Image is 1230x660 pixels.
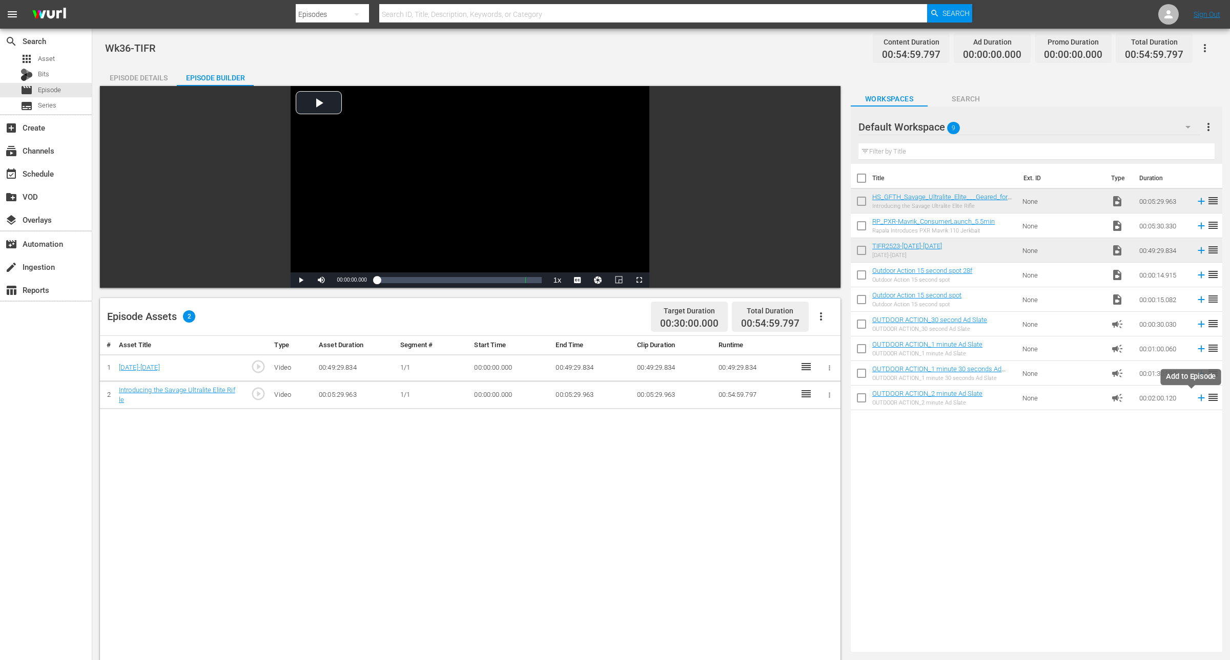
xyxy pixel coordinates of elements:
[1111,269,1123,281] span: Video
[872,365,1006,380] a: OUTDOOR ACTION_1 minute 30 seconds Ad Slate
[311,272,332,288] button: Mute
[115,336,241,355] th: Asset Title
[5,122,17,134] span: Create
[270,336,315,355] th: Type
[942,4,970,23] span: Search
[1196,343,1207,354] svg: Add to Episode
[1018,287,1107,312] td: None
[1135,336,1192,361] td: 00:01:00.060
[1018,263,1107,287] td: None
[551,336,633,355] th: End Time
[396,381,470,409] td: 1/1
[177,66,254,90] div: Episode Builder
[5,238,17,250] span: Automation
[1207,293,1219,305] span: reorder
[183,310,195,323] span: 2
[1196,269,1207,281] svg: Add to Episode
[1018,214,1107,238] td: None
[872,252,942,259] div: [DATE]-[DATE]
[177,66,254,86] button: Episode Builder
[1135,312,1192,336] td: 00:00:30.030
[270,381,315,409] td: Video
[470,336,551,355] th: Start Time
[100,354,115,381] td: 1
[315,336,396,355] th: Asset Duration
[714,381,796,409] td: 00:54:59.797
[5,168,17,180] span: Schedule
[1111,343,1123,355] span: Ad
[872,340,982,348] a: OUTDOOR ACTION_1 minute Ad Slate
[1196,196,1207,207] svg: Add to Episode
[872,227,995,234] div: Rapala Introduces PXR Mavrik 110 Jerkbait
[872,203,1014,209] div: Introducing the Savage Ultralite Elite Rifle
[633,354,714,381] td: 00:49:29.834
[1196,318,1207,330] svg: Add to Episode
[25,3,74,27] img: ans4CAIJ8jUAAAAAAAAAAAAAAAAAAAAAAAAgQb4GAAAAAAAAAAAAAAAAAAAAAAAAJMjXAAAAAAAAAAAAAAAAAAAAAAAAgAT5G...
[872,375,1014,381] div: OUTDOOR ACTION_1 minute 30 seconds Ad Slate
[5,284,17,296] span: Reports
[872,218,995,225] a: RP_PXR-Mavrik_ConsumerLaunch_5.5min
[872,399,982,406] div: OUTDOOR ACTION_2 minute Ad Slate
[20,53,33,65] span: Asset
[1044,35,1102,49] div: Promo Duration
[1207,367,1219,379] span: reorder
[1111,244,1123,257] span: Video
[1135,189,1192,214] td: 00:05:29.963
[119,386,235,403] a: Introducing the Savage Ultralite Elite Rifle
[714,354,796,381] td: 00:49:29.834
[872,276,972,283] div: Outdoor Action 15 second spot
[1133,164,1195,193] th: Duration
[20,84,33,96] span: Episode
[1111,367,1123,379] span: Ad
[1105,164,1133,193] th: Type
[1196,368,1207,379] svg: Add to Episode
[100,66,177,86] button: Episode Details
[100,336,115,355] th: #
[38,54,55,64] span: Asset
[927,4,972,23] button: Search
[100,66,177,90] div: Episode Details
[1207,268,1219,281] span: reorder
[1044,49,1102,61] span: 00:00:00.000
[1111,220,1123,232] span: Video
[1135,238,1192,263] td: 00:49:29.834
[5,35,17,48] span: Search
[1018,189,1107,214] td: None
[1207,391,1219,403] span: reorder
[291,272,311,288] button: Play
[872,350,982,357] div: OUTDOOR ACTION_1 minute Ad Slate
[1018,238,1107,263] td: None
[396,354,470,381] td: 1/1
[1207,317,1219,330] span: reorder
[1018,336,1107,361] td: None
[470,381,551,409] td: 00:00:00.000
[872,301,961,308] div: Outdoor Action 15 second spot
[1125,35,1183,49] div: Total Duration
[567,272,588,288] button: Captions
[315,381,396,409] td: 00:05:29.963
[5,145,17,157] span: Channels
[251,386,266,401] span: play_circle_outline
[119,364,160,371] a: [DATE]-[DATE]
[1207,195,1219,207] span: reorder
[1207,342,1219,354] span: reorder
[1111,293,1123,306] span: Video
[1111,195,1123,207] span: Video
[1135,263,1192,287] td: 00:00:14.915
[1018,361,1107,386] td: None
[5,261,17,273] span: Ingestion
[660,318,719,330] span: 00:30:00.000
[588,272,608,288] button: Jump To Time
[1202,115,1215,139] button: more_vert
[872,164,1017,193] th: Title
[872,291,961,299] a: Outdoor Action 15 second spot
[872,267,972,274] a: Outdoor Action 15 second spot 28f
[741,317,799,329] span: 00:54:59.797
[858,113,1200,141] div: Default Workspace
[105,42,156,54] span: Wk36-TIFR
[872,326,987,332] div: OUTDOOR ACTION_30 second Ad Slate
[1017,164,1105,193] th: Ext. ID
[872,390,982,397] a: OUTDOOR ACTION_2 minute Ad Slate
[947,117,960,139] span: 9
[1111,318,1123,330] span: Ad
